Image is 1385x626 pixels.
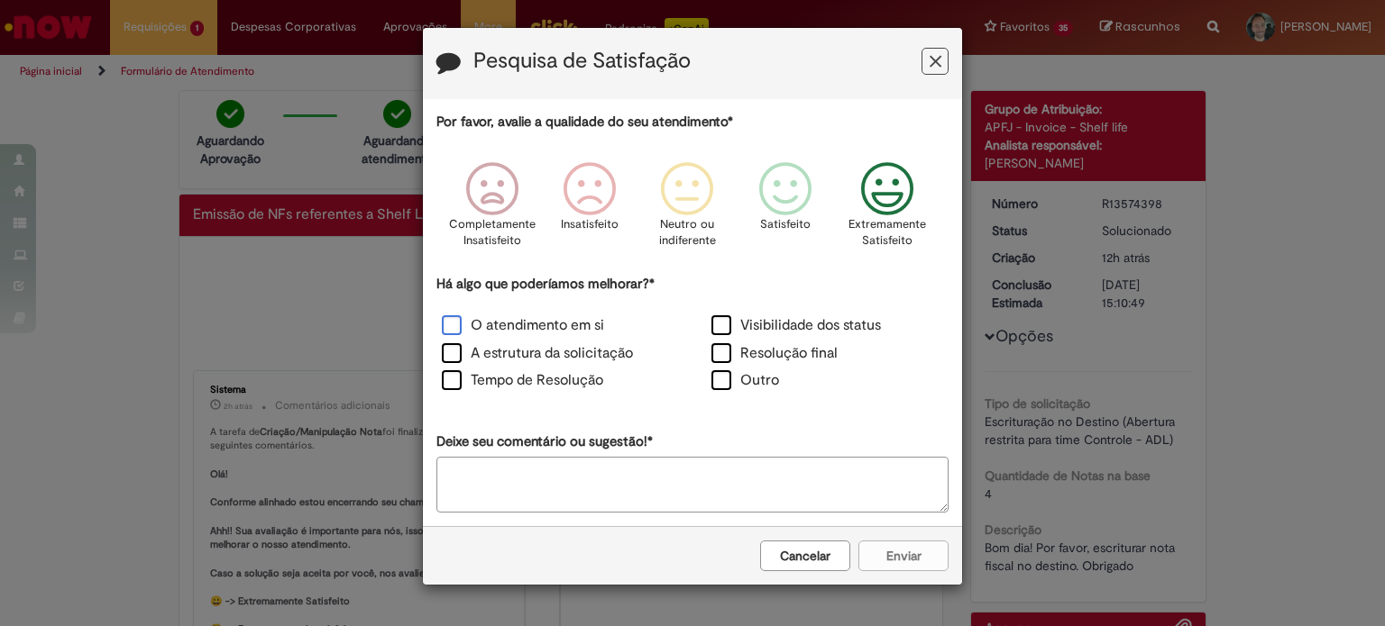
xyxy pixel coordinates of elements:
div: Extremamente Satisfeito [837,149,940,272]
div: Satisfeito [738,149,830,272]
div: Completamente Insatisfeito [446,149,538,272]
label: Deixe seu comentário ou sugestão!* [436,432,653,451]
p: Completamente Insatisfeito [449,216,536,249]
label: Outro [711,370,779,391]
p: Extremamente Satisfeito [848,216,926,249]
label: Tempo de Resolução [442,370,603,391]
div: Há algo que poderíamos melhorar?* [436,275,949,396]
label: A estrutura da solicitação [442,343,633,364]
label: Visibilidade dos status [711,315,881,336]
div: Insatisfeito [544,149,636,272]
label: Por favor, avalie a qualidade do seu atendimento* [436,113,733,132]
p: Satisfeito [760,216,811,233]
p: Neutro ou indiferente [655,216,720,249]
label: O atendimento em si [442,315,604,336]
p: Insatisfeito [561,216,619,233]
label: Resolução final [711,343,838,364]
div: Neutro ou indiferente [641,149,733,272]
label: Pesquisa de Satisfação [473,50,691,73]
button: Cancelar [760,540,850,571]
